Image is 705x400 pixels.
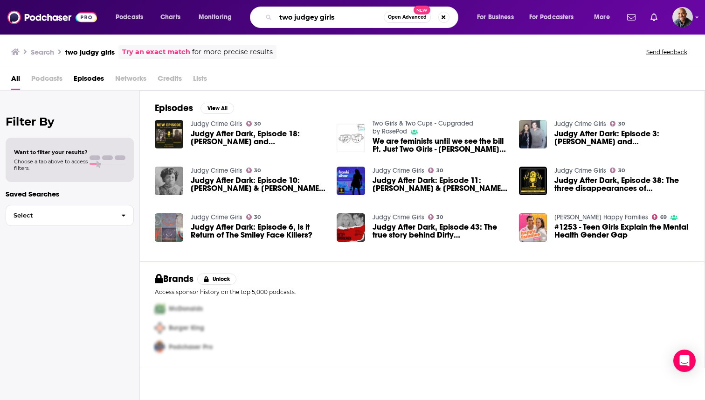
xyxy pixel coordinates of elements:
img: Second Pro Logo [151,318,169,337]
a: We are feminists until we see the bill Ft. Just Two Girls - Srishti & Salonie | Cupgraded [373,137,508,153]
span: 30 [618,122,625,126]
a: Try an exact match [122,47,190,57]
span: Select [6,212,114,218]
img: We are feminists until we see the bill Ft. Just Two Girls - Srishti & Salonie | Cupgraded [337,124,365,152]
div: Search podcasts, credits, & more... [259,7,467,28]
a: Judgy After Dark, Episode 43: The true story behind Dirty John: Betty Broderick [373,223,508,239]
a: 69 [652,214,667,220]
img: Judgy After Dark, Episode 43: The true story behind Dirty John: Betty Broderick [337,213,365,242]
a: Episodes [74,71,104,90]
a: Show notifications dropdown [623,9,639,25]
span: Open Advanced [388,15,427,20]
img: Judgy After Dark, Episode 38: The three disappearances of Hannah Upp [519,167,547,195]
span: Networks [115,71,146,90]
a: EpisodesView All [155,102,234,114]
a: Judgy Crime Girls [191,167,242,175]
span: For Business [477,11,514,24]
img: Third Pro Logo [151,337,169,357]
span: More [594,11,610,24]
button: open menu [523,10,587,25]
span: Lists [193,71,207,90]
span: for more precise results [192,47,273,57]
h2: Brands [155,273,194,285]
a: Show notifications dropdown [647,9,661,25]
img: #1253 - Teen Girls Explain the Mental Health Gender Gap [519,213,547,242]
span: Judgy After Dark: Episode 10: [PERSON_NAME] & [PERSON_NAME] 1 [191,176,326,192]
a: Judgy After Dark: Episode 3: Chris Farmer and Peta Frampton [554,130,690,146]
span: Judgy After Dark: Episode 3: [PERSON_NAME] and [PERSON_NAME] [554,130,690,146]
button: Unlock [197,274,237,285]
a: Judgy Crime Girls [191,213,242,221]
a: Judgy After Dark: Episode 11: Franki & Johnny Part 2 [373,176,508,192]
span: Burger King [169,324,204,332]
a: 30 [428,168,443,173]
span: Monitoring [199,11,232,24]
button: open menu [109,10,155,25]
a: Judgy Crime Girls [554,167,606,175]
img: Judgy After Dark: Episode 6, Is it Return of The Smiley Face Killers? [155,213,183,242]
button: open menu [470,10,525,25]
a: Judgy Crime Girls [191,120,242,128]
button: Show profile menu [672,7,693,28]
p: Access sponsor history on the top 5,000 podcasts. [155,288,690,295]
a: Judgy After Dark, Episode 18: Andrea Scherpf and Bernd Göricke [191,130,326,146]
a: Two Girls & Two Cups - Cupgraded by RosePod [373,119,473,135]
a: Dr Justin Coulson's Happy Families [554,213,648,221]
img: Judgy After Dark, Episode 18: Andrea Scherpf and Bernd Göricke [155,120,183,148]
h3: Search [31,48,54,56]
span: 69 [660,215,667,219]
span: 30 [436,168,443,173]
a: Judgy After Dark, Episode 38: The three disappearances of Hannah Upp [554,176,690,192]
a: #1253 - Teen Girls Explain the Mental Health Gender Gap [554,223,690,239]
span: Choose a tab above to access filters. [14,158,88,171]
a: 30 [246,168,261,173]
div: Open Intercom Messenger [673,350,696,372]
img: Podchaser - Follow, Share and Rate Podcasts [7,8,97,26]
span: 30 [618,168,625,173]
span: Judgy After Dark, Episode 43: The true story behind Dirty [PERSON_NAME]: [PERSON_NAME] [373,223,508,239]
span: 30 [254,122,261,126]
a: 30 [428,214,443,220]
button: open menu [587,10,622,25]
span: 30 [254,215,261,219]
span: Judgy After Dark: Episode 11: [PERSON_NAME] & [PERSON_NAME] 2 [373,176,508,192]
a: Judgy After Dark: Episode 3: Chris Farmer and Peta Frampton [519,120,547,148]
a: Judgy After Dark: Episode 10: Franki & Johnny Part 1 [191,176,326,192]
img: Judgy After Dark: Episode 10: Franki & Johnny Part 1 [155,167,183,195]
a: Charts [154,10,186,25]
img: User Profile [672,7,693,28]
button: Send feedback [643,48,690,56]
img: First Pro Logo [151,299,169,318]
a: 30 [610,121,625,126]
h2: Filter By [6,115,134,128]
span: Judgy After Dark, Episode 38: The three disappearances of [PERSON_NAME] [554,176,690,192]
span: New [414,6,430,14]
a: 30 [246,121,261,126]
span: 30 [436,215,443,219]
h3: two judgy girls [65,48,115,56]
a: All [11,71,20,90]
button: Open AdvancedNew [384,12,431,23]
span: Podchaser Pro [169,343,213,351]
a: 30 [610,168,625,173]
span: Credits [158,71,182,90]
img: Judgy After Dark: Episode 11: Franki & Johnny Part 2 [337,167,365,195]
span: We are feminists until we see the bill Ft. Just Two Girls - [PERSON_NAME] & Salonie | Cupgraded [373,137,508,153]
input: Search podcasts, credits, & more... [276,10,384,25]
span: Podcasts [116,11,143,24]
span: For Podcasters [529,11,574,24]
span: McDonalds [169,305,203,313]
button: View All [200,103,234,114]
a: Judgy Crime Girls [373,167,424,175]
button: open menu [192,10,244,25]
